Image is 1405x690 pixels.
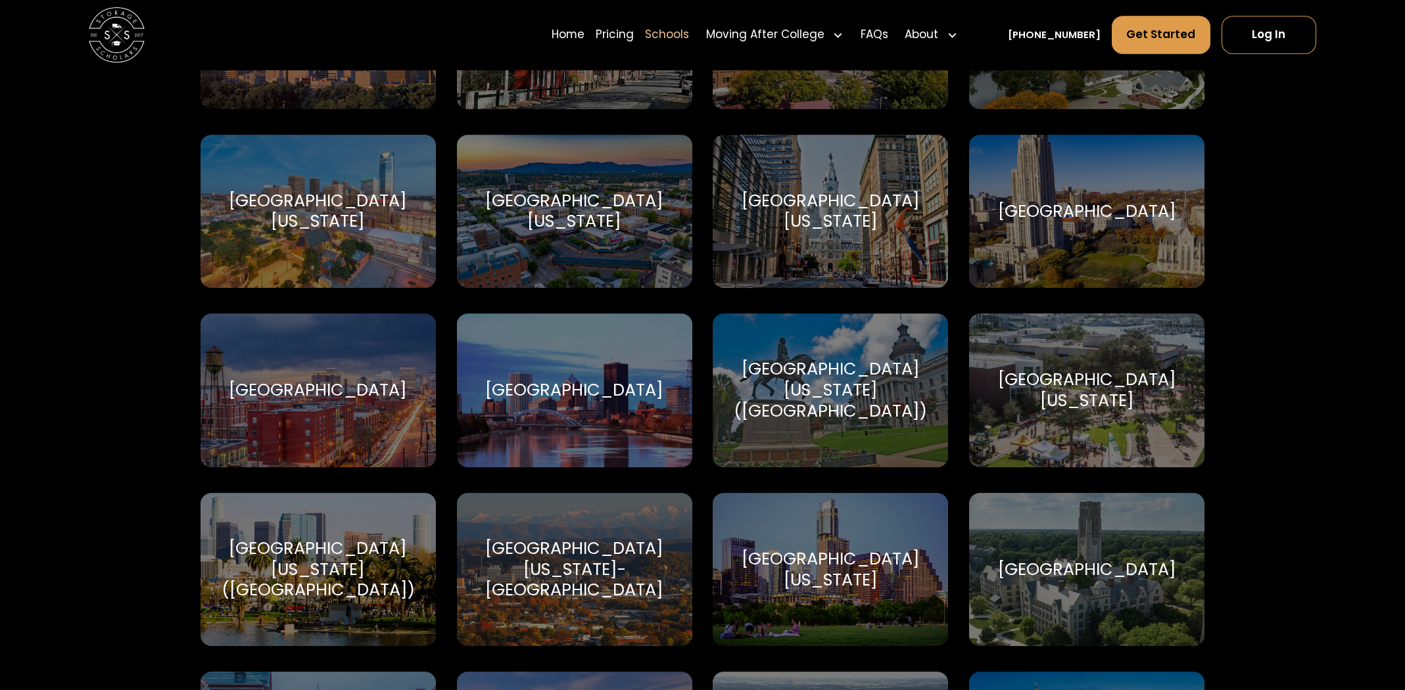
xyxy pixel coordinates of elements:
[552,15,584,54] a: Home
[730,549,932,591] div: [GEOGRAPHIC_DATA][US_STATE]
[713,135,948,288] a: Go to selected school
[706,26,824,43] div: Moving After College
[473,538,675,601] div: [GEOGRAPHIC_DATA][US_STATE]-[GEOGRAPHIC_DATA]
[596,15,634,54] a: Pricing
[730,191,932,233] div: [GEOGRAPHIC_DATA][US_STATE]
[969,493,1204,646] a: Go to selected school
[229,380,407,401] div: [GEOGRAPHIC_DATA]
[1222,16,1316,53] a: Log In
[730,359,932,421] div: [GEOGRAPHIC_DATA][US_STATE] ([GEOGRAPHIC_DATA])
[700,15,849,54] div: Moving After College
[485,380,663,401] div: [GEOGRAPHIC_DATA]
[1008,28,1101,42] a: [PHONE_NUMBER]
[217,191,419,233] div: [GEOGRAPHIC_DATA][US_STATE]
[998,201,1176,222] div: [GEOGRAPHIC_DATA]
[457,493,692,646] a: Go to selected school
[899,15,964,54] div: About
[861,15,888,54] a: FAQs
[201,493,436,646] a: Go to selected school
[986,369,1188,411] div: [GEOGRAPHIC_DATA][US_STATE]
[217,538,419,601] div: [GEOGRAPHIC_DATA][US_STATE] ([GEOGRAPHIC_DATA])
[1112,16,1210,53] a: Get Started
[473,191,675,233] div: [GEOGRAPHIC_DATA][US_STATE]
[201,313,436,467] a: Go to selected school
[969,313,1204,467] a: Go to selected school
[201,135,436,288] a: Go to selected school
[457,135,692,288] a: Go to selected school
[713,313,948,467] a: Go to selected school
[457,313,692,467] a: Go to selected school
[969,135,1204,288] a: Go to selected school
[89,7,145,63] img: Storage Scholars main logo
[998,559,1176,580] div: [GEOGRAPHIC_DATA]
[89,7,145,63] a: home
[645,15,689,54] a: Schools
[713,493,948,646] a: Go to selected school
[905,26,938,43] div: About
